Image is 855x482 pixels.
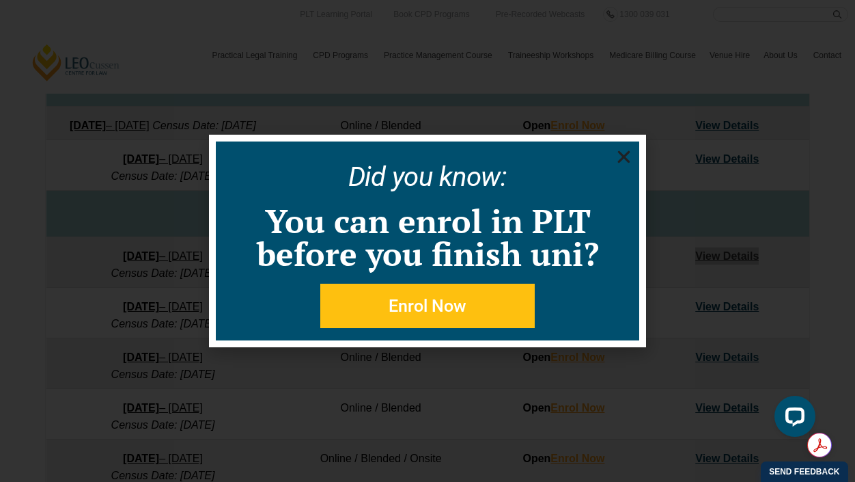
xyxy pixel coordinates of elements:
[320,284,535,328] a: Enrol Now
[763,390,821,448] iframe: LiveChat chat widget
[615,148,632,165] a: Close
[257,199,599,276] a: You can enrol in PLT before you finish uni?
[389,297,466,314] span: Enrol Now
[348,161,507,193] a: Did you know:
